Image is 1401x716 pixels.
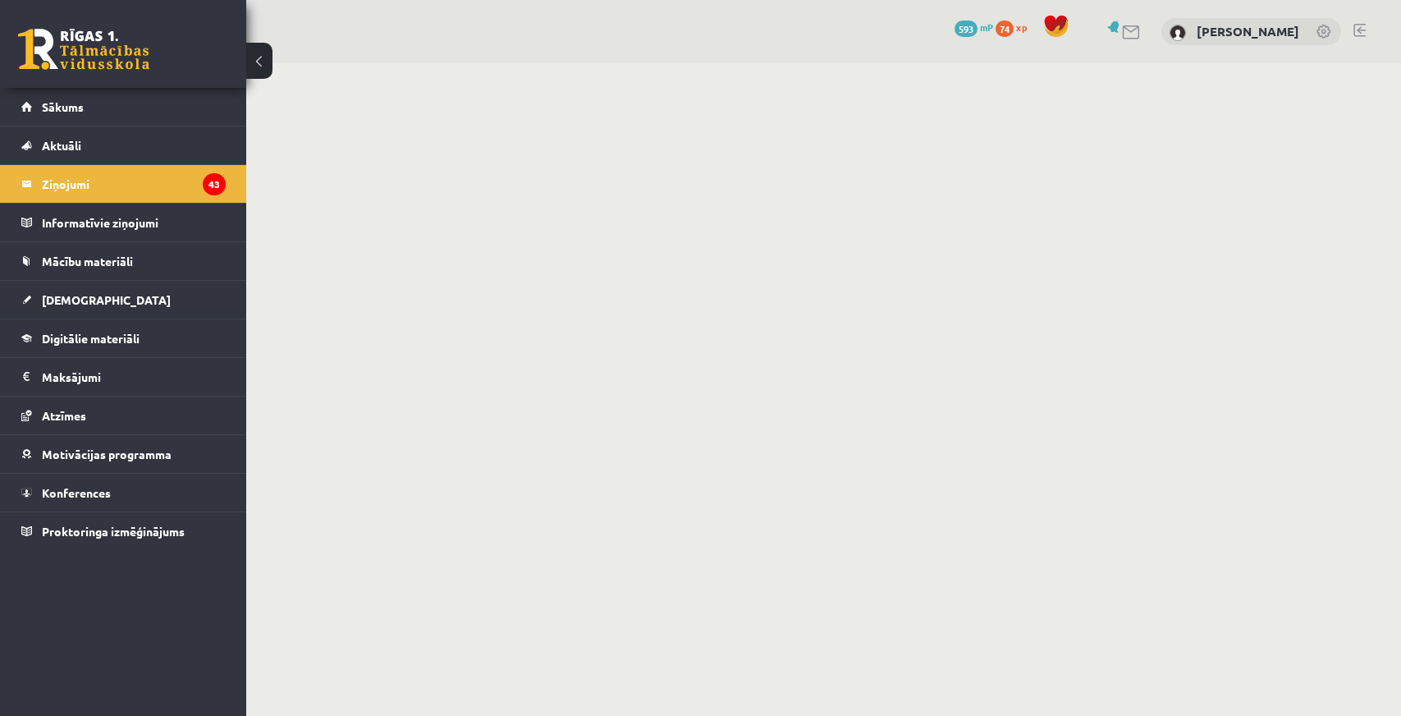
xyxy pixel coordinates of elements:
span: Konferences [42,485,111,500]
a: [PERSON_NAME] [1197,23,1299,39]
a: 74 xp [996,21,1035,34]
span: Digitālie materiāli [42,331,140,346]
a: 593 mP [955,21,993,34]
a: Sākums [21,88,226,126]
a: Konferences [21,474,226,512]
span: Mācību materiāli [42,254,133,268]
legend: Ziņojumi [42,165,226,203]
a: Motivācijas programma [21,435,226,473]
span: Proktoringa izmēģinājums [42,524,185,539]
a: Rīgas 1. Tālmācības vidusskola [18,29,149,70]
a: Atzīmes [21,397,226,434]
span: xp [1016,21,1027,34]
a: Proktoringa izmēģinājums [21,512,226,550]
span: Sākums [42,99,84,114]
a: Ziņojumi43 [21,165,226,203]
span: [DEMOGRAPHIC_DATA] [42,292,171,307]
a: Maksājumi [21,358,226,396]
a: Aktuāli [21,126,226,164]
span: 593 [955,21,977,37]
legend: Informatīvie ziņojumi [42,204,226,241]
i: 43 [203,173,226,195]
span: mP [980,21,993,34]
a: Mācību materiāli [21,242,226,280]
a: Informatīvie ziņojumi [21,204,226,241]
a: Digitālie materiāli [21,319,226,357]
span: Motivācijas programma [42,447,172,461]
span: 74 [996,21,1014,37]
span: Atzīmes [42,408,86,423]
span: Aktuāli [42,138,81,153]
img: Marks Eilers Bušs [1170,25,1186,41]
legend: Maksājumi [42,358,226,396]
a: [DEMOGRAPHIC_DATA] [21,281,226,319]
